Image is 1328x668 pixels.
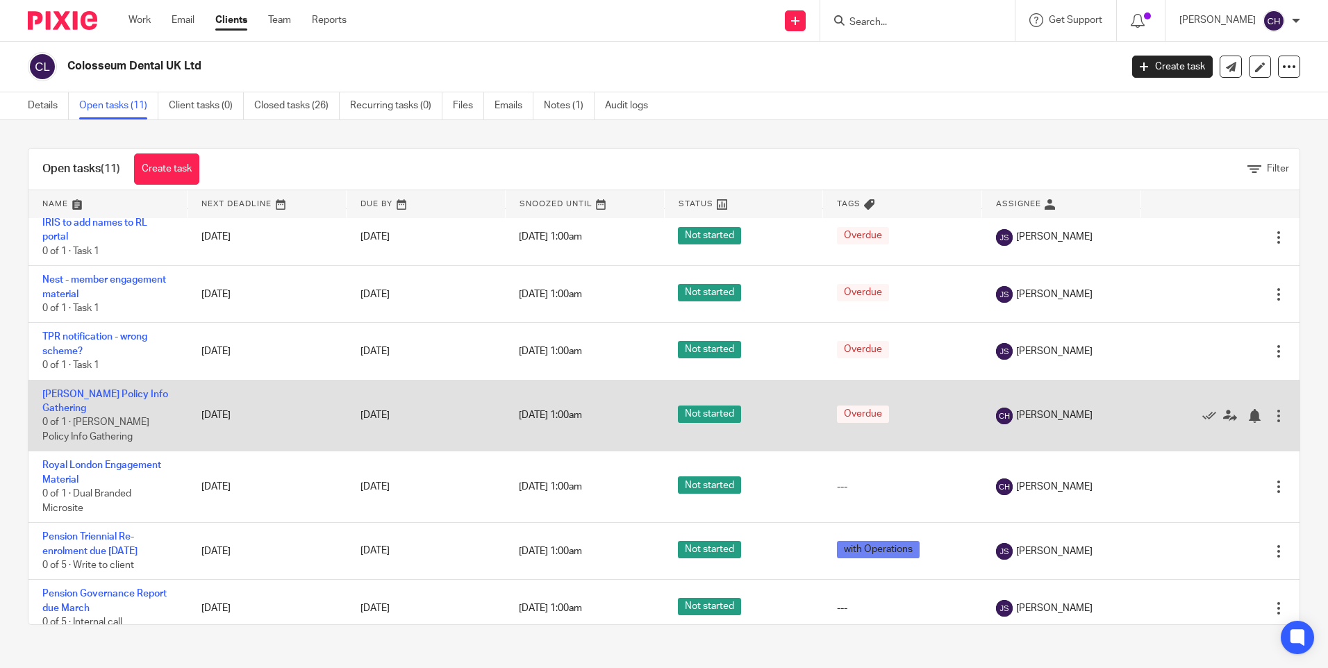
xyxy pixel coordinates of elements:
img: svg%3E [996,286,1013,303]
span: [DATE] [360,546,390,556]
span: Not started [678,341,741,358]
a: Audit logs [605,92,658,119]
td: [DATE] [188,266,347,323]
td: [DATE] [188,523,347,580]
td: [DATE] [188,580,347,637]
a: Emails [495,92,533,119]
span: Snoozed Until [520,200,592,208]
a: IRIS to add names to RL portal [42,218,147,242]
span: [PERSON_NAME] [1016,480,1093,494]
span: [PERSON_NAME] [1016,230,1093,244]
img: svg%3E [996,478,1013,495]
span: [PERSON_NAME] [1016,287,1093,301]
span: Overdue [837,341,889,358]
span: Filter [1267,164,1289,174]
span: [PERSON_NAME] [1016,408,1093,422]
img: svg%3E [1263,10,1285,32]
a: Pension Triennial Re-enrolment due [DATE] [42,532,138,556]
a: Clients [215,13,247,27]
a: Create task [1132,56,1213,78]
a: [PERSON_NAME] Policy Info Gathering [42,390,168,413]
img: svg%3E [996,343,1013,360]
a: Email [172,13,194,27]
p: [PERSON_NAME] [1179,13,1256,27]
span: [DATE] 1:00am [519,546,582,556]
a: TPR notification - wrong scheme? [42,332,147,356]
img: svg%3E [996,229,1013,246]
span: 0 of 1 · [PERSON_NAME] Policy Info Gathering [42,418,149,442]
span: Not started [678,598,741,615]
span: [PERSON_NAME] [1016,601,1093,615]
div: --- [837,601,968,615]
span: [PERSON_NAME] [1016,544,1093,558]
span: Status [679,200,713,208]
span: [DATE] [360,290,390,299]
a: Nest - member engagement material [42,275,166,299]
img: svg%3E [28,52,57,81]
img: svg%3E [996,600,1013,617]
a: Details [28,92,69,119]
span: Get Support [1049,15,1102,25]
a: Mark as done [1202,408,1223,422]
span: with Operations [837,541,920,558]
span: Not started [678,284,741,301]
a: Royal London Engagement Material [42,460,161,484]
span: Overdue [837,406,889,423]
td: [DATE] [188,209,347,266]
a: Reports [312,13,347,27]
a: Notes (1) [544,92,595,119]
span: Overdue [837,227,889,244]
span: Not started [678,406,741,423]
span: (11) [101,163,120,174]
input: Search [848,17,973,29]
span: 0 of 5 · Write to client [42,560,134,570]
a: Client tasks (0) [169,92,244,119]
span: Overdue [837,284,889,301]
span: Not started [678,227,741,244]
a: Pension Governance Report due March [42,589,167,612]
a: Recurring tasks (0) [350,92,442,119]
a: Open tasks (11) [79,92,158,119]
img: svg%3E [996,543,1013,560]
span: Not started [678,476,741,494]
span: 0 of 1 · Task 1 [42,247,99,256]
span: [DATE] 1:00am [519,233,582,242]
span: [DATE] [360,233,390,242]
span: [DATE] 1:00am [519,603,582,613]
span: 0 of 1 · Task 1 [42,360,99,370]
span: [DATE] [360,410,390,420]
h2: Colosseum Dental UK Ltd [67,59,902,74]
span: Not started [678,541,741,558]
span: [DATE] [360,482,390,492]
span: [DATE] 1:00am [519,346,582,356]
td: [DATE] [188,451,347,523]
a: Work [128,13,151,27]
span: [DATE] 1:00am [519,410,582,420]
td: [DATE] [188,380,347,451]
td: [DATE] [188,323,347,380]
a: Team [268,13,291,27]
div: --- [837,480,968,494]
img: svg%3E [996,408,1013,424]
span: 0 of 1 · Task 1 [42,303,99,313]
h1: Open tasks [42,162,120,176]
span: [DATE] [360,346,390,356]
a: Closed tasks (26) [254,92,340,119]
span: Tags [837,200,861,208]
a: Create task [134,153,199,185]
span: [DATE] 1:00am [519,290,582,299]
a: Files [453,92,484,119]
span: [DATE] [360,603,390,613]
span: 0 of 5 · Internal call [42,617,122,627]
img: Pixie [28,11,97,30]
span: 0 of 1 · Dual Branded Microsite [42,489,131,513]
span: [DATE] 1:00am [519,482,582,492]
span: [PERSON_NAME] [1016,344,1093,358]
